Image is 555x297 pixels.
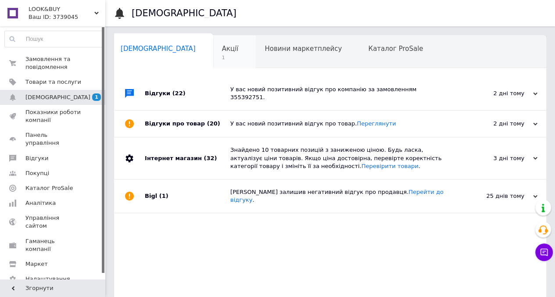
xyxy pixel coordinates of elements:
[25,260,48,268] span: Маркет
[25,131,81,147] span: Панель управління
[25,154,48,162] span: Відгуки
[25,275,70,283] span: Налаштування
[25,108,81,124] span: Показники роботи компанії
[368,45,423,53] span: Каталог ProSale
[450,120,537,128] div: 2 дні тому
[159,193,168,199] span: (1)
[29,5,94,13] span: LOOK&BUY
[230,120,450,128] div: У вас новий позитивний відгук про товар.
[121,45,196,53] span: [DEMOGRAPHIC_DATA]
[362,163,419,169] a: Перевірити товари
[145,179,230,213] div: Bigl
[230,189,444,203] a: Перейти до відгуку
[204,155,217,161] span: (32)
[207,120,220,127] span: (20)
[535,243,553,261] button: Чат з покупцем
[357,120,396,127] a: Переглянути
[230,188,450,204] div: [PERSON_NAME] залишив негативний відгук про продавця. .
[25,214,81,230] span: Управління сайтом
[132,8,236,18] h1: [DEMOGRAPHIC_DATA]
[92,93,101,101] span: 1
[25,237,81,253] span: Гаманець компанії
[450,89,537,97] div: 2 дні тому
[25,184,73,192] span: Каталог ProSale
[25,169,49,177] span: Покупці
[222,54,239,61] span: 1
[450,192,537,200] div: 25 днів тому
[145,137,230,179] div: Інтернет магазин
[230,146,450,170] div: Знайдено 10 товарних позицій з заниженою ціною. Будь ласка, актуалізує ціни товарів. Якщо ціна до...
[145,111,230,137] div: Відгуки про товар
[172,90,186,97] span: (22)
[29,13,105,21] div: Ваш ID: 3739045
[450,154,537,162] div: 3 дні тому
[265,45,342,53] span: Новини маркетплейсу
[5,31,103,47] input: Пошук
[25,93,90,101] span: [DEMOGRAPHIC_DATA]
[222,45,239,53] span: Акції
[145,77,230,110] div: Відгуки
[25,78,81,86] span: Товари та послуги
[230,86,450,101] div: У вас новий позитивний відгук про компанію за замовленням 355392751.
[25,55,81,71] span: Замовлення та повідомлення
[25,199,56,207] span: Аналітика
